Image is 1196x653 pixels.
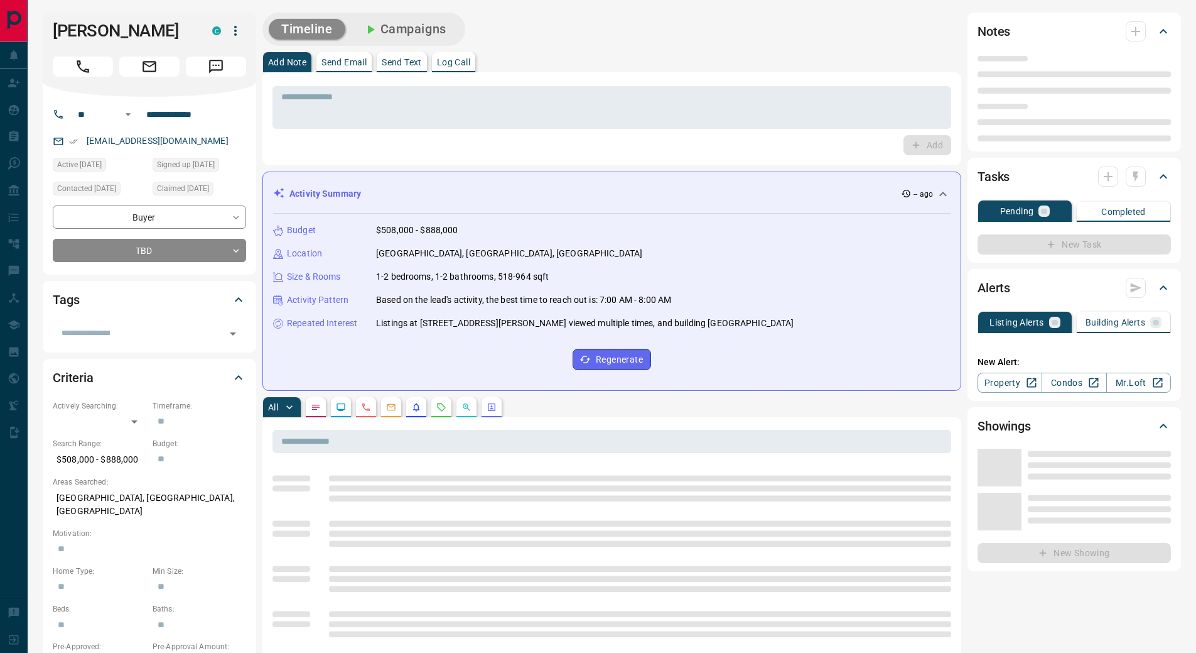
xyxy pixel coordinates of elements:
[287,317,357,330] p: Repeated Interest
[53,449,146,470] p: $508,000 - $888,000
[289,187,361,200] p: Activity Summary
[321,58,367,67] p: Send Email
[350,19,459,40] button: Campaigns
[153,641,246,652] p: Pre-Approval Amount:
[461,402,471,412] svg: Opportunities
[376,224,458,237] p: $508,000 - $888,000
[1042,373,1106,393] a: Condos
[978,411,1171,441] div: Showings
[153,158,246,175] div: Fri Oct 10 2025
[53,566,146,577] p: Home Type:
[1086,318,1145,327] p: Building Alerts
[376,247,642,260] p: [GEOGRAPHIC_DATA], [GEOGRAPHIC_DATA], [GEOGRAPHIC_DATA]
[376,270,549,283] p: 1-2 bedrooms, 1-2 bathrooms, 518-964 sqft
[487,402,497,412] svg: Agent Actions
[153,400,246,412] p: Timeframe:
[386,402,396,412] svg: Emails
[287,270,341,283] p: Size & Rooms
[224,325,242,343] button: Open
[376,317,794,330] p: Listings at [STREET_ADDRESS][PERSON_NAME] viewed multiple times, and building [GEOGRAPHIC_DATA]
[382,58,422,67] p: Send Text
[273,182,951,206] div: Activity Summary-- ago
[978,167,1010,187] h2: Tasks
[53,476,246,488] p: Areas Searched:
[336,402,346,412] svg: Lead Browsing Activity
[978,16,1171,47] div: Notes
[153,566,246,577] p: Min Size:
[269,19,345,40] button: Timeline
[978,21,1010,41] h2: Notes
[53,528,246,539] p: Motivation:
[87,136,229,146] a: [EMAIL_ADDRESS][DOMAIN_NAME]
[311,402,321,412] svg: Notes
[287,247,322,260] p: Location
[53,21,193,41] h1: [PERSON_NAME]
[153,438,246,449] p: Budget:
[436,402,446,412] svg: Requests
[411,402,421,412] svg: Listing Alerts
[53,641,146,652] p: Pre-Approved:
[69,137,78,146] svg: Email Verified
[978,416,1031,436] h2: Showings
[53,158,146,175] div: Fri Oct 10 2025
[287,224,316,237] p: Budget
[53,182,146,199] div: Fri Oct 10 2025
[53,239,246,262] div: TBD
[53,438,146,449] p: Search Range:
[978,373,1042,393] a: Property
[157,158,215,171] span: Signed up [DATE]
[119,57,180,77] span: Email
[53,368,94,388] h2: Criteria
[53,400,146,412] p: Actively Searching:
[53,285,246,315] div: Tags
[53,363,246,393] div: Criteria
[153,603,246,615] p: Baths:
[53,57,113,77] span: Call
[268,58,306,67] p: Add Note
[1000,207,1034,216] p: Pending
[268,403,278,412] p: All
[53,206,246,229] div: Buyer
[53,488,246,522] p: [GEOGRAPHIC_DATA], [GEOGRAPHIC_DATA], [GEOGRAPHIC_DATA]
[57,182,116,195] span: Contacted [DATE]
[376,294,671,307] p: Based on the lead's activity, the best time to reach out is: 7:00 AM - 8:00 AM
[53,603,146,615] p: Beds:
[157,182,209,195] span: Claimed [DATE]
[978,273,1171,303] div: Alerts
[153,182,246,199] div: Fri Oct 10 2025
[978,162,1171,192] div: Tasks
[53,290,79,310] h2: Tags
[361,402,371,412] svg: Calls
[913,189,933,200] p: -- ago
[978,278,1010,298] h2: Alerts
[57,158,102,171] span: Active [DATE]
[989,318,1044,327] p: Listing Alerts
[437,58,470,67] p: Log Call
[978,356,1171,369] p: New Alert:
[287,294,348,307] p: Activity Pattern
[1101,207,1146,216] p: Completed
[573,349,651,370] button: Regenerate
[121,107,136,122] button: Open
[186,57,246,77] span: Message
[1106,373,1171,393] a: Mr.Loft
[212,26,221,35] div: condos.ca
